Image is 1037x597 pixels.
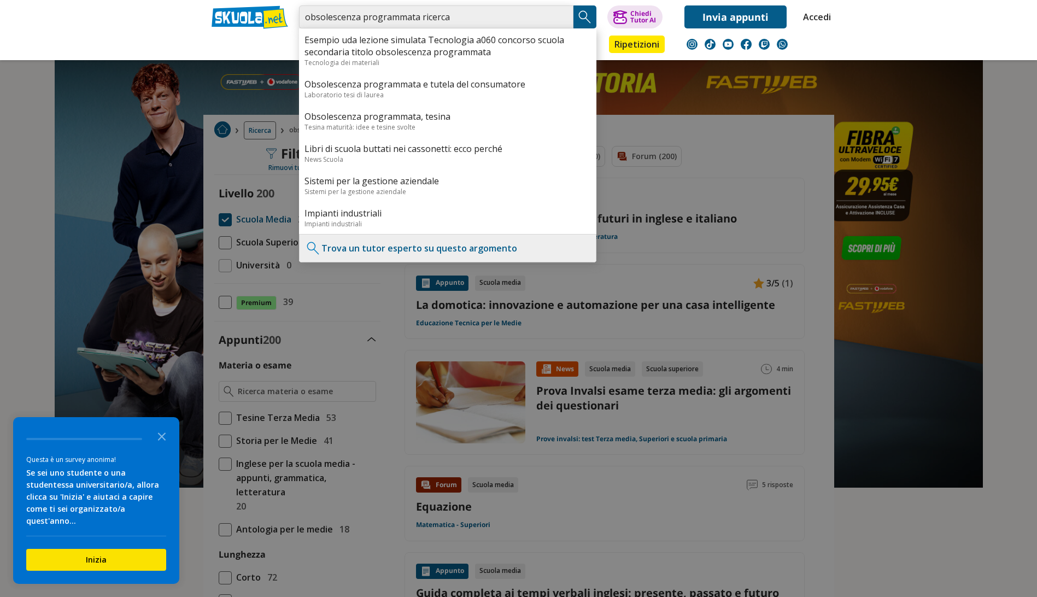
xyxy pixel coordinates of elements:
div: News Scuola [304,155,591,164]
a: Trova un tutor esperto su questo argomento [321,242,517,254]
a: Impianti industriali [304,207,591,219]
div: Chiedi Tutor AI [630,10,656,24]
a: Appunti [296,36,345,55]
button: Close the survey [151,425,173,447]
a: Esempio uda lezione simulata Tecnologia a060 concorso scuola secondaria titolo obsolescenza progr... [304,34,591,58]
a: Obsolescenza programmata e tutela del consumatore [304,78,591,90]
a: Invia appunti [684,5,787,28]
button: Inizia [26,549,166,571]
a: Sistemi per la gestione aziendale [304,175,591,187]
div: Laboratorio tesi di laurea [304,90,591,99]
a: Ripetizioni [609,36,665,53]
img: WhatsApp [777,39,788,50]
div: Impianti industriali [304,219,591,229]
img: instagram [687,39,698,50]
img: youtube [723,39,734,50]
div: Sistemi per la gestione aziendale [304,187,591,196]
div: Questa è un survey anonima! [26,454,166,465]
div: Tesina maturità: idee e tesine svolte [304,122,591,132]
button: Search Button [573,5,596,28]
a: Obsolescenza programmata, tesina [304,110,591,122]
img: Cerca appunti, riassunti o versioni [577,9,593,25]
input: Cerca appunti, riassunti o versioni [299,5,573,28]
img: twitch [759,39,770,50]
button: ChiediTutor AI [607,5,663,28]
a: Accedi [803,5,826,28]
div: Se sei uno studente o una studentessa universitario/a, allora clicca su 'Inizia' e aiutaci a capi... [26,467,166,527]
div: Survey [13,417,179,584]
div: Tecnologia dei materiali [304,58,591,67]
a: Libri di scuola buttati nei cassonetti: ecco perché [304,143,591,155]
img: Trova un tutor esperto [305,240,321,256]
img: facebook [741,39,752,50]
img: tiktok [705,39,716,50]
